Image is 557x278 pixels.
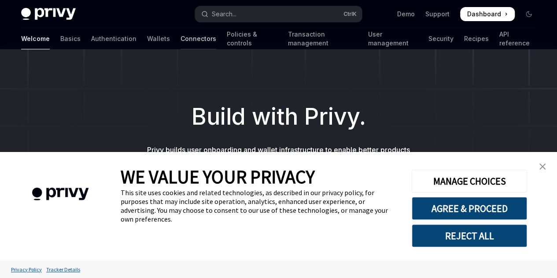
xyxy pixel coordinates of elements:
a: Welcome [21,28,50,49]
span: Ctrl K [343,11,357,18]
button: Open search [195,6,362,22]
button: Toggle dark mode [522,7,536,21]
span: Privy builds user onboarding and wallet infrastructure to enable better products built on crypto ... [147,145,410,165]
a: Demo [397,10,415,19]
div: Search... [212,9,236,19]
button: AGREE & PROCEED [412,197,527,220]
button: REJECT ALL [412,224,527,247]
a: Transaction management [288,28,357,49]
a: Security [428,28,453,49]
a: Tracker Details [44,262,82,277]
h1: Build with Privy. [14,100,543,134]
a: Dashboard [460,7,515,21]
a: Authentication [91,28,136,49]
a: API reference [499,28,536,49]
span: WE VALUE YOUR PRIVACY [121,165,315,188]
a: Connectors [181,28,216,49]
img: company logo [13,175,107,213]
a: close banner [534,158,551,175]
a: Wallets [147,28,170,49]
a: Support [425,10,450,19]
a: Basics [60,28,81,49]
a: Policies & controls [227,28,277,49]
a: Privacy Policy [9,262,44,277]
img: dark logo [21,8,76,20]
a: User management [368,28,418,49]
span: Dashboard [467,10,501,19]
a: Recipes [464,28,488,49]
div: This site uses cookies and related technologies, as described in our privacy policy, for purposes... [121,188,398,223]
img: close banner [539,163,546,170]
button: MANAGE CHOICES [412,170,527,193]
